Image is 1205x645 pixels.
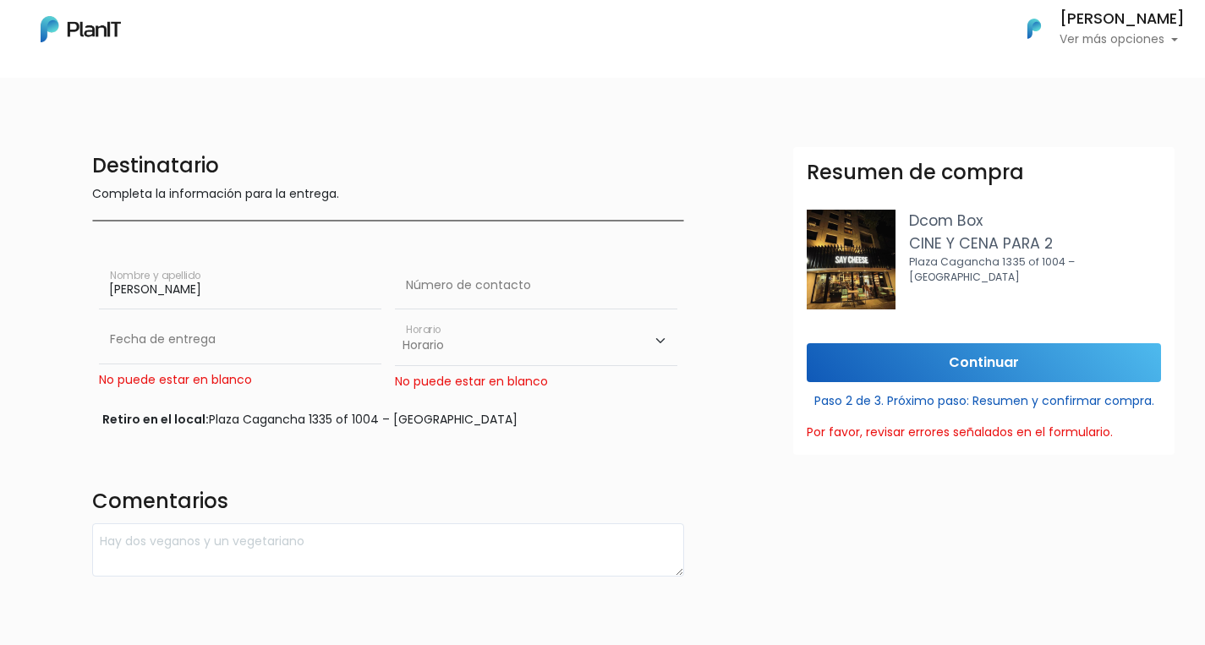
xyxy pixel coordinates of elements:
input: Fecha de entrega [99,316,381,363]
p: Ver más opciones [1060,34,1185,46]
div: Plaza Cagancha 1335 of 1004 – [GEOGRAPHIC_DATA] [102,411,675,429]
p: Paso 2 de 3. Próximo paso: Resumen y confirmar compra. [807,385,1161,410]
div: No puede estar en blanco [395,373,677,391]
img: WhatsApp_Image_2024-05-31_at_10.12.15.jpeg [807,210,896,309]
img: PlanIt Logo [41,16,121,42]
p: Completa la información para la entrega. [92,185,685,206]
input: Continuar [807,343,1161,383]
p: Dcom Box [909,210,1161,232]
div: No puede estar en blanco [99,371,381,389]
h3: Resumen de compra [807,161,1024,185]
img: PlanIt Logo [1016,10,1053,47]
span: Retiro en el local: [102,411,209,428]
input: Número de contacto [395,262,677,309]
h6: [PERSON_NAME] [1060,12,1185,27]
div: Por favor, revisar errores señalados en el formulario. [807,424,1161,441]
input: Nombre y apellido [99,262,381,309]
h4: Comentarios [92,489,685,517]
button: PlanIt Logo [PERSON_NAME] Ver más opciones [1005,7,1185,51]
p: CINE Y CENA PARA 2 [909,232,1161,254]
p: Plaza Cagancha 1335 of 1004 – [GEOGRAPHIC_DATA] [909,254,1161,286]
h4: Destinatario [92,154,685,178]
